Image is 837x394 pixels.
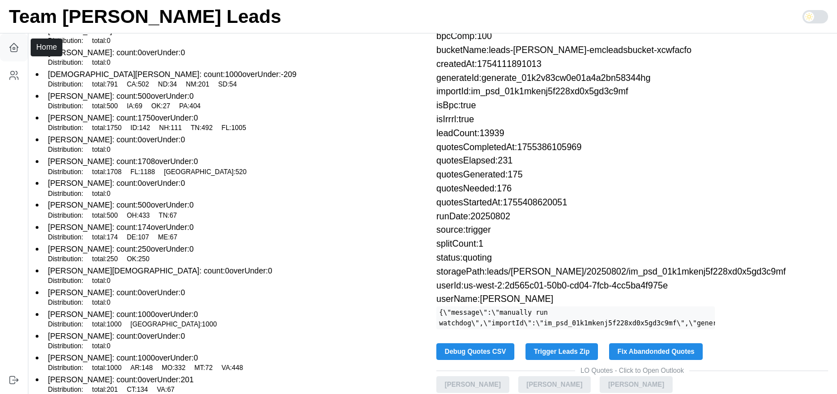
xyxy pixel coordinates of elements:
button: [PERSON_NAME] [600,376,673,393]
span: [PERSON_NAME] [608,377,664,392]
p: OH : 433 [126,211,149,220]
p: splitCount:1 [436,237,828,251]
p: Distribution: [48,123,83,133]
p: storagePath:leads/[PERSON_NAME]/20250802/im_psd_01k1mkenj5f228xd0x5gd3c9mf [436,265,828,279]
p: [PERSON_NAME] : count: 1750 overUnder: 0 [48,112,246,123]
button: [PERSON_NAME] [436,376,509,393]
p: total : 500 [92,102,118,111]
p: CA : 502 [126,80,149,89]
p: NH : 111 [159,123,182,133]
p: createdAt:1754111891013 [436,57,828,71]
p: total : 1750 [92,123,121,133]
p: total : 791 [92,80,118,89]
span: Debug Quotes CSV [445,344,506,359]
p: [PERSON_NAME] : count: 0 overUnder: 0 [48,330,185,342]
p: quotesCompletedAt:1755386105969 [436,141,828,155]
p: total : 0 [92,189,110,199]
p: generateId:generate_01k2v83cw0e01a4a2bn58344hg [436,71,828,85]
p: NM : 201 [186,80,210,89]
p: Distribution: [48,145,83,155]
p: quotesStartedAt:1755408620051 [436,196,828,210]
p: [PERSON_NAME] : count: 250 overUnder: 0 [48,243,193,254]
p: OK : 27 [151,102,170,111]
span: Trigger Leads Zip [534,344,590,359]
p: [GEOGRAPHIC_DATA] : 1000 [130,320,217,329]
p: MO : 332 [162,363,186,373]
p: [PERSON_NAME] : count: 0 overUnder: 0 [48,47,185,58]
p: quotesNeeded:176 [436,182,828,196]
p: [PERSON_NAME] : count: 0 overUnder: 0 [48,177,185,189]
button: Trigger Leads Zip [525,343,598,360]
p: ID : 142 [130,123,150,133]
p: total : 0 [92,145,110,155]
p: total : 0 [92,298,110,307]
p: status:quoting [436,251,828,265]
p: runDate:20250802 [436,210,828,224]
p: Distribution: [48,342,83,351]
p: [PERSON_NAME] : count: 0 overUnder: 201 [48,374,193,385]
p: OK : 250 [126,254,149,264]
p: [PERSON_NAME] : count: 0 overUnder: 0 [48,287,185,298]
p: AR : 148 [130,363,153,373]
p: source:trigger [436,223,828,237]
p: Distribution: [48,58,83,68]
p: bpcComp:100 [436,30,828,44]
p: [DEMOGRAPHIC_DATA][PERSON_NAME] : count: 1000 overUnder: -209 [48,69,296,80]
button: Fix Abandonded Quotes [609,343,703,360]
p: bucketName:leads-[PERSON_NAME]-emcleadsbucket-xcwfacfo [436,44,828,57]
p: total : 1000 [92,320,121,329]
p: ND : 34 [158,80,177,89]
p: Distribution: [48,363,83,373]
p: leadCount:13939 [436,127,828,141]
p: ME : 67 [158,233,177,242]
button: [PERSON_NAME] [518,376,591,393]
p: quotesElapsed:231 [436,154,828,168]
p: isBpc:true [436,99,828,113]
p: [PERSON_NAME] : count: 174 overUnder: 0 [48,222,193,233]
p: total : 0 [92,276,110,286]
p: total : 500 [92,211,118,220]
p: userName:[PERSON_NAME] [436,292,828,306]
p: total : 0 [92,58,110,68]
span: [PERSON_NAME] [527,377,583,392]
p: Distribution: [48,320,83,329]
p: Distribution: [48,167,83,177]
p: MT : 72 [194,363,213,373]
p: total : 250 [92,254,118,264]
p: SD : 54 [218,80,237,89]
p: Distribution: [48,36,83,46]
p: Distribution: [48,298,83,307]
p: total : 1000 [92,363,121,373]
p: total : 0 [92,36,110,46]
p: Distribution: [48,233,83,242]
p: DE : 107 [126,233,149,242]
p: [PERSON_NAME] : count: 500 overUnder: 0 [48,90,201,102]
p: FL : 1188 [130,167,155,177]
p: importId:im_psd_01k1mkenj5f228xd0x5gd3c9mf [436,85,828,99]
p: [PERSON_NAME][DEMOGRAPHIC_DATA] : count: 0 overUnder: 0 [48,265,272,276]
p: total : 0 [92,342,110,351]
p: Distribution: [48,189,83,199]
p: Distribution: [48,276,83,286]
p: [PERSON_NAME] : count: 1000 overUnder: 0 [48,309,217,320]
p: TN : 67 [159,211,177,220]
p: PA : 404 [179,102,201,111]
p: [PERSON_NAME] : count: 500 overUnder: 0 [48,199,193,210]
p: [PERSON_NAME] : count: 1000 overUnder: 0 [48,352,243,363]
button: Debug Quotes CSV [436,343,514,360]
p: TN : 492 [191,123,212,133]
p: IA : 69 [126,102,142,111]
p: Distribution: [48,211,83,220]
p: total : 174 [92,233,118,242]
p: [PERSON_NAME] : count: 0 overUnder: 0 [48,134,185,145]
span: LO Quotes - Click to Open Outlook [436,366,828,376]
h1: Team [PERSON_NAME] Leads [9,4,281,28]
p: userId:us-west-2:2d565c01-50b0-cd04-7fcb-4cc5ba4f975e [436,279,828,293]
p: total : 1708 [92,167,121,177]
p: isIrrrl:true [436,113,828,127]
p: FL : 1005 [222,123,246,133]
p: Distribution: [48,254,83,264]
span: [PERSON_NAME] [445,377,501,392]
p: Distribution: [48,80,83,89]
p: Distribution: [48,102,83,111]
